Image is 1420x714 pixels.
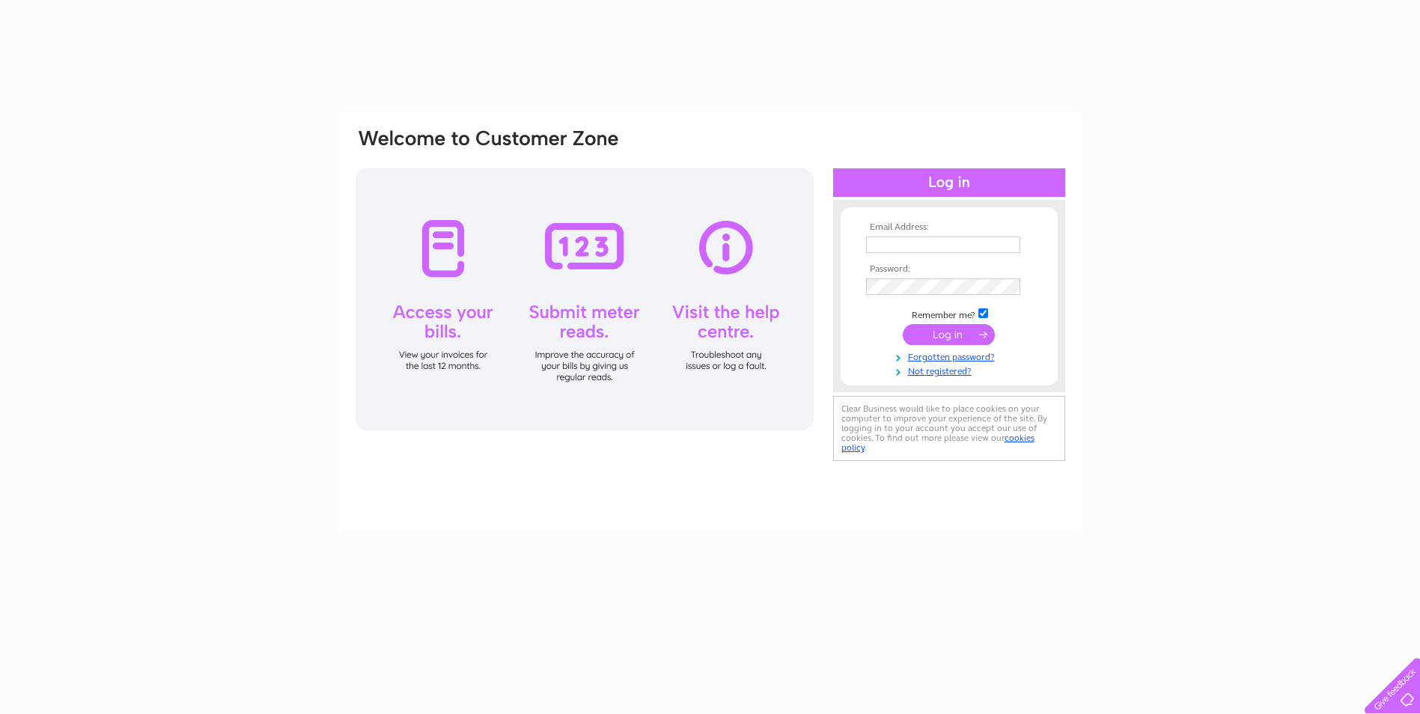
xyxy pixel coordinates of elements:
[841,433,1034,453] a: cookies policy
[833,396,1065,461] div: Clear Business would like to place cookies on your computer to improve your experience of the sit...
[862,306,1036,321] td: Remember me?
[862,264,1036,275] th: Password:
[903,324,995,345] input: Submit
[866,363,1036,377] a: Not registered?
[862,222,1036,233] th: Email Address:
[866,349,1036,363] a: Forgotten password?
